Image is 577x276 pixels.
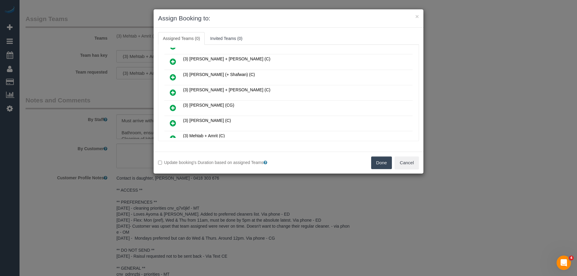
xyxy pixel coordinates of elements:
[569,256,574,260] span: 4
[415,13,419,20] button: ×
[183,72,255,77] span: (3) [PERSON_NAME] (+ Shafwan) (C)
[183,103,234,108] span: (3) [PERSON_NAME] (CG)
[158,161,162,165] input: Update booking's Duration based on assigned Teams
[395,156,419,169] button: Cancel
[158,14,419,23] h3: Assign Booking to:
[183,87,270,92] span: (3) [PERSON_NAME] + [PERSON_NAME] (C)
[371,156,392,169] button: Done
[158,159,284,165] label: Update booking's Duration based on assigned Teams
[183,56,270,61] span: (3) [PERSON_NAME] + [PERSON_NAME] (C)
[205,32,247,45] a: Invited Teams (0)
[183,118,231,123] span: (3) [PERSON_NAME] (C)
[183,133,225,138] span: (3) Mehtab + Amrit (C)
[557,256,571,270] iframe: Intercom live chat
[158,32,205,45] a: Assigned Teams (0)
